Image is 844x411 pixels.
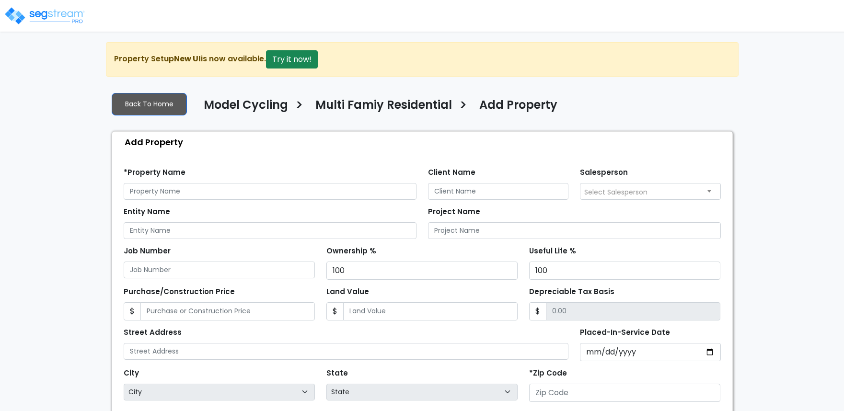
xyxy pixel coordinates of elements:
[428,183,569,200] input: Client Name
[529,246,576,257] label: Useful Life %
[326,286,369,297] label: Land Value
[204,98,288,114] h4: Model Cycling
[584,187,647,197] span: Select Salesperson
[580,327,670,338] label: Placed-In-Service Date
[315,98,452,114] h4: Multi Famiy Residential
[428,206,480,217] label: Project Name
[140,302,315,320] input: Purchase or Construction Price
[472,98,557,118] a: Add Property
[124,206,170,217] label: Entity Name
[459,97,467,116] h3: >
[529,286,614,297] label: Depreciable Tax Basis
[197,98,288,118] a: Model Cycling
[580,167,628,178] label: Salesperson
[308,98,452,118] a: Multi Famiy Residential
[174,53,201,64] strong: New UI
[295,97,303,116] h3: >
[124,183,416,200] input: Property Name
[124,262,315,278] input: Job Number
[529,368,567,379] label: *Zip Code
[124,286,235,297] label: Purchase/Construction Price
[546,302,720,320] input: 0.00
[266,50,318,68] button: Try it now!
[117,132,732,152] div: Add Property
[124,368,139,379] label: City
[124,302,141,320] span: $
[124,246,171,257] label: Job Number
[106,42,739,77] div: Property Setup is now available.
[479,98,557,114] h4: Add Property
[326,262,518,280] input: Ownership %
[326,302,344,320] span: $
[428,222,721,239] input: Project Name
[124,167,185,178] label: *Property Name
[112,93,187,115] a: Back To Home
[326,246,376,257] label: Ownership %
[529,302,546,320] span: $
[529,384,720,402] input: Zip Code
[343,302,518,320] input: Land Value
[124,327,182,338] label: Street Address
[124,343,569,360] input: Street Address
[4,6,85,25] img: logo_pro_r.png
[529,262,720,280] input: Useful Life %
[428,167,475,178] label: Client Name
[124,222,416,239] input: Entity Name
[326,368,348,379] label: State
